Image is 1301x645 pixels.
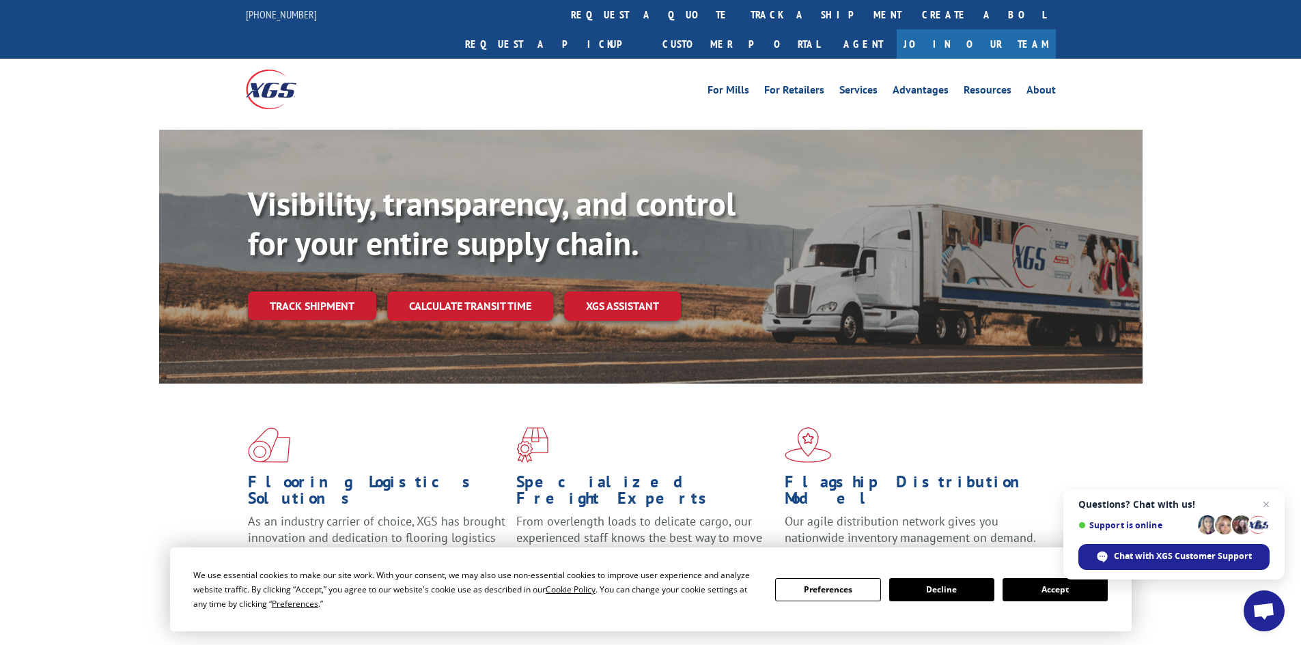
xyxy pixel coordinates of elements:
button: Accept [1003,578,1108,601]
span: Preferences [272,598,318,610]
a: Advantages [893,85,949,100]
span: Cookie Policy [546,584,596,595]
h1: Specialized Freight Experts [516,474,774,513]
img: xgs-icon-focused-on-flooring-red [516,427,548,463]
img: xgs-icon-flagship-distribution-model-red [785,427,832,463]
img: xgs-icon-total-supply-chain-intelligence-red [248,427,290,463]
button: Preferences [775,578,880,601]
span: Questions? Chat with us! [1078,499,1270,510]
div: We use essential cookies to make our site work. With your consent, we may also use non-essential ... [193,568,759,611]
button: Decline [889,578,994,601]
h1: Flagship Distribution Model [785,474,1043,513]
a: Customer Portal [652,29,830,59]
div: Chat with XGS Customer Support [1078,544,1270,570]
span: Our agile distribution network gives you nationwide inventory management on demand. [785,513,1036,545]
div: Open chat [1244,590,1285,631]
a: Agent [830,29,897,59]
b: Visibility, transparency, and control for your entire supply chain. [248,182,736,264]
p: From overlength loads to delicate cargo, our experienced staff knows the best way to move your fr... [516,513,774,574]
a: For Mills [708,85,749,100]
a: Calculate transit time [387,291,553,321]
a: Join Our Team [897,29,1056,59]
span: Chat with XGS Customer Support [1114,550,1252,562]
span: Support is online [1078,520,1193,530]
h1: Flooring Logistics Solutions [248,474,506,513]
span: Close chat [1258,496,1274,513]
a: XGS ASSISTANT [564,291,681,321]
a: Request a pickup [455,29,652,59]
a: [PHONE_NUMBER] [246,8,317,21]
a: Resources [964,85,1011,100]
a: Services [839,85,878,100]
a: About [1026,85,1056,100]
a: For Retailers [764,85,824,100]
span: As an industry carrier of choice, XGS has brought innovation and dedication to flooring logistics... [248,513,505,562]
a: Track shipment [248,291,376,320]
div: Cookie Consent Prompt [170,547,1132,631]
